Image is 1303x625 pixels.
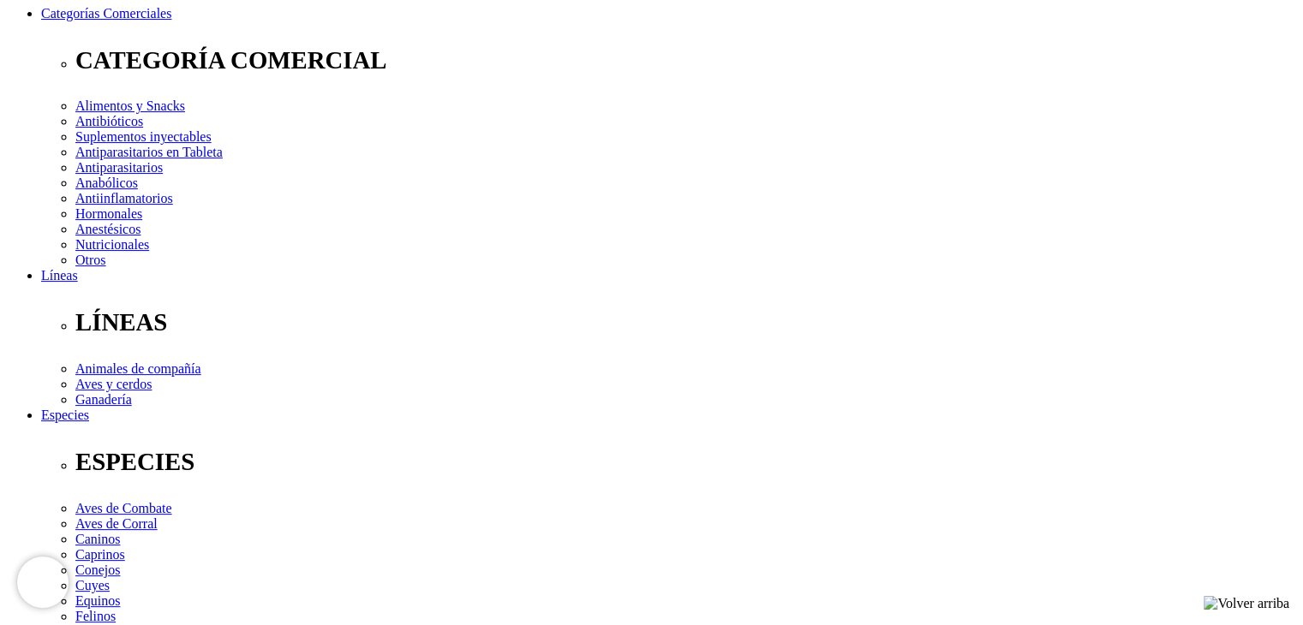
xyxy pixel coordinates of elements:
[41,408,89,422] a: Especies
[75,593,120,608] a: Equinos
[75,448,1296,476] p: ESPECIES
[75,501,172,515] a: Aves de Combate
[75,361,201,376] a: Animales de compañía
[75,308,1296,336] p: LÍNEAS
[75,145,223,159] a: Antiparasitarios en Tableta
[75,46,1296,74] p: CATEGORÍA COMERCIAL
[75,377,152,391] a: Aves y cerdos
[75,532,120,546] a: Caninos
[75,129,212,144] a: Suplementos inyectables
[75,206,142,221] a: Hormonales
[75,191,173,205] a: Antiinflamatorios
[75,609,116,623] a: Felinos
[75,160,163,175] a: Antiparasitarios
[75,222,140,236] a: Anestésicos
[41,268,78,283] a: Líneas
[75,98,185,113] a: Alimentos y Snacks
[75,547,125,562] a: Caprinos
[75,253,106,267] a: Otros
[75,392,132,407] a: Ganadería
[75,237,149,252] a: Nutricionales
[17,557,69,608] iframe: Brevo live chat
[1204,596,1289,611] img: Volver arriba
[75,176,138,190] a: Anabólicos
[75,114,143,128] a: Antibióticos
[75,516,158,531] a: Aves de Corral
[75,562,120,577] a: Conejos
[41,6,171,21] a: Categorías Comerciales
[75,578,110,592] a: Cuyes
